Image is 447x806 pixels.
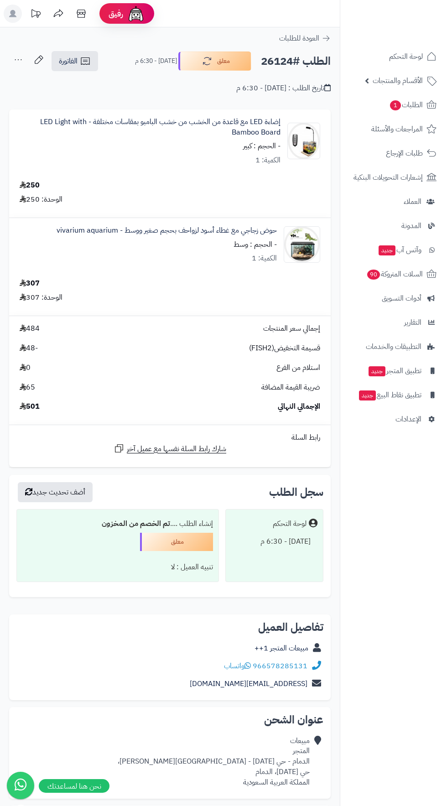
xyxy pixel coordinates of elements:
[255,643,308,654] a: مبيعات المتجر 1++
[404,316,421,329] span: التقارير
[109,8,123,19] span: رفيق
[389,50,423,63] span: لوحة التحكم
[367,269,381,280] span: 90
[16,622,323,633] h2: تفاصيل العميل
[252,253,277,264] div: الكمية: 1
[127,5,145,23] img: ai-face.png
[20,363,31,373] span: 0
[386,147,423,160] span: طلبات الإرجاع
[366,268,423,281] span: السلات المتروكة
[20,278,40,289] div: 307
[385,7,438,26] img: logo-2.png
[366,340,421,353] span: التطبيقات والخدمات
[190,678,307,689] a: [EMAIL_ADDRESS][DOMAIN_NAME]
[346,191,442,213] a: العملاء
[253,660,307,671] a: 966578285131
[16,714,323,725] h2: عنوان الشحن
[224,660,251,671] a: واتساب
[57,225,277,236] a: حوض زجاجي مع غطاء أسود لزواحف بحجم صغير ووسط - vivarium aquarium
[234,239,277,250] small: - الحجم : وسط
[18,482,93,502] button: أضف تحديث جديد
[346,384,442,406] a: تطبيق نقاط البيعجديد
[269,487,323,498] h3: سجل الطلب
[52,51,98,71] a: الفاتورة
[20,117,281,138] a: إضاءة LED مع قاعدة من الخشب من خشب البامبو بمقاسات مختلفة - LED Light with Bamboo Board
[59,56,78,67] span: الفاتورة
[346,215,442,237] a: المدونة
[358,389,421,401] span: تطبيق نقاط البيع
[20,292,62,303] div: الوحدة: 307
[278,401,320,412] span: الإجمالي النهائي
[346,118,442,140] a: المراجعات والأسئلة
[22,515,213,533] div: إنشاء الطلب ....
[102,518,170,529] b: تم الخصم من المخزون
[346,94,442,116] a: الطلبات1
[13,432,327,443] div: رابط السلة
[346,360,442,382] a: تطبيق المتجرجديد
[346,287,442,309] a: أدوات التسويق
[390,100,401,111] span: 1
[279,33,331,44] a: العودة للطلبات
[20,180,40,191] div: 250
[178,52,251,71] button: معلق
[359,390,376,400] span: جديد
[118,736,310,788] div: مبيعات المتجر الدمام - حي [DATE] - [GEOGRAPHIC_DATA][PERSON_NAME]، حي [DATE]، الدمام المملكة العر...
[368,364,421,377] span: تطبيق المتجر
[20,401,40,412] span: 501
[395,413,421,426] span: الإعدادات
[284,226,320,263] img: 1749144061-1749142630764_8khogl_2_1%D9%8464%D8%A76%D8%A76%D8%B56%D8%A76%D8%A756-90x90.jpg
[261,52,331,71] h2: الطلب #26124
[249,343,320,354] span: قسيمة التخفيض(FISH2)
[231,533,317,551] div: [DATE] - 6:30 م
[263,323,320,334] span: إجمالي سعر المنتجات
[20,382,35,393] span: 65
[261,382,320,393] span: ضريبة القيمة المضافة
[346,239,442,261] a: وآتس آبجديد
[114,443,226,454] a: شارك رابط السلة نفسها مع عميل آخر
[346,312,442,333] a: التقارير
[346,166,442,188] a: إشعارات التحويلات البنكية
[255,155,281,166] div: الكمية: 1
[401,219,421,232] span: المدونة
[369,366,385,376] span: جديد
[379,245,395,255] span: جديد
[382,292,421,305] span: أدوات التسويق
[371,123,423,135] span: المراجعات والأسئلة
[20,323,40,334] span: 484
[373,74,423,87] span: الأقسام والمنتجات
[127,444,226,454] span: شارك رابط السلة نفسها مع عميل آخر
[276,363,320,373] span: استلام من الفرع
[243,140,281,151] small: - الحجم : كبير
[288,123,320,159] img: 1695755882-61AreFy9lhS-90x90.jpg
[346,336,442,358] a: التطبيقات والخدمات
[135,57,177,66] small: [DATE] - 6:30 م
[346,408,442,430] a: الإعدادات
[140,533,213,551] div: معلق
[378,244,421,256] span: وآتس آب
[236,83,331,94] div: تاريخ الطلب : [DATE] - 6:30 م
[24,5,47,25] a: تحديثات المنصة
[273,519,307,529] div: لوحة التحكم
[404,195,421,208] span: العملاء
[346,46,442,68] a: لوحة التحكم
[20,194,62,205] div: الوحدة: 250
[22,558,213,576] div: تنبيه العميل : لا
[346,263,442,285] a: السلات المتروكة90
[279,33,319,44] span: العودة للطلبات
[389,99,423,111] span: الطلبات
[346,142,442,164] a: طلبات الإرجاع
[353,171,423,184] span: إشعارات التحويلات البنكية
[20,343,38,354] span: -48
